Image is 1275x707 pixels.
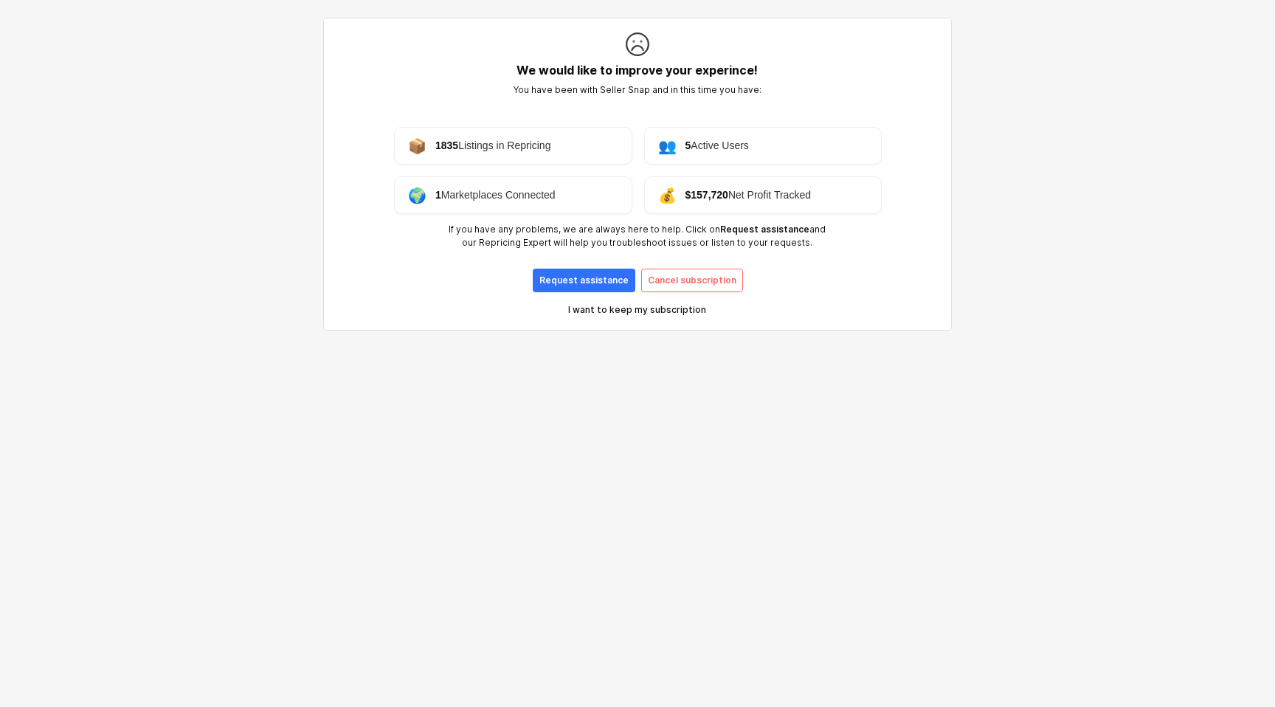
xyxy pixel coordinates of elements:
[648,275,736,286] p: Cancel subscription
[443,83,831,97] p: You have been with Seller Snap and in this time you have:
[720,224,809,235] strong: Request assistance
[641,269,743,292] button: Cancel subscription
[539,275,629,286] p: Request assistance
[443,298,831,322] button: I want to keep my subscription
[533,269,635,292] button: Request assistance
[443,63,831,77] h5: We would like to improve your experince!
[568,304,706,316] p: I want to keep my subscription
[443,223,831,249] p: If you have any problems, we are always here to help. Click on and our Repricing Expert will help...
